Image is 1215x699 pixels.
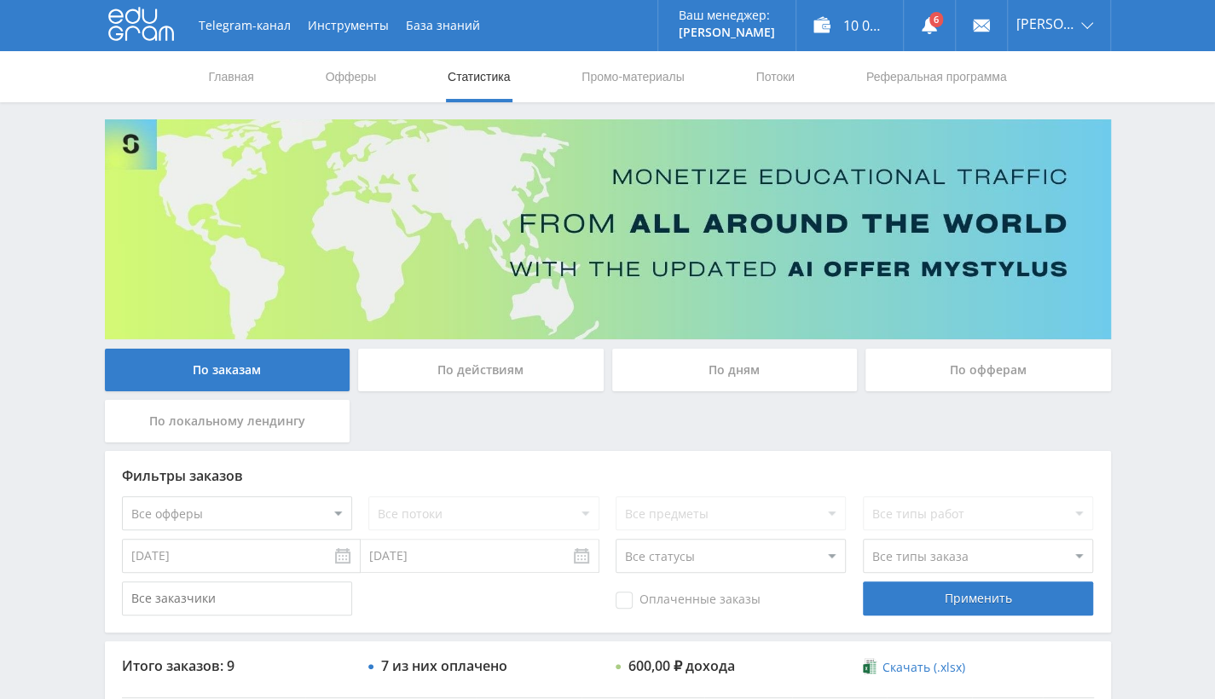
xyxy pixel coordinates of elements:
[122,468,1094,483] div: Фильтры заказов
[105,119,1111,339] img: Banner
[381,658,507,673] div: 7 из них оплачено
[122,581,352,615] input: Все заказчики
[358,349,604,391] div: По действиям
[679,26,775,39] p: [PERSON_NAME]
[122,658,352,673] div: Итого заказов: 9
[863,581,1093,615] div: Применить
[446,51,512,102] a: Статистика
[865,349,1111,391] div: По офферам
[580,51,686,102] a: Промо-материалы
[612,349,858,391] div: По дням
[324,51,379,102] a: Офферы
[865,51,1009,102] a: Реферальная программа
[616,592,761,609] span: Оплаченные заказы
[882,661,965,674] span: Скачать (.xlsx)
[1016,17,1076,31] span: [PERSON_NAME]
[863,659,965,676] a: Скачать (.xlsx)
[207,51,256,102] a: Главная
[105,349,350,391] div: По заказам
[105,400,350,442] div: По локальному лендингу
[679,9,775,22] p: Ваш менеджер:
[754,51,796,102] a: Потоки
[628,658,735,673] div: 600,00 ₽ дохода
[863,658,877,675] img: xlsx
